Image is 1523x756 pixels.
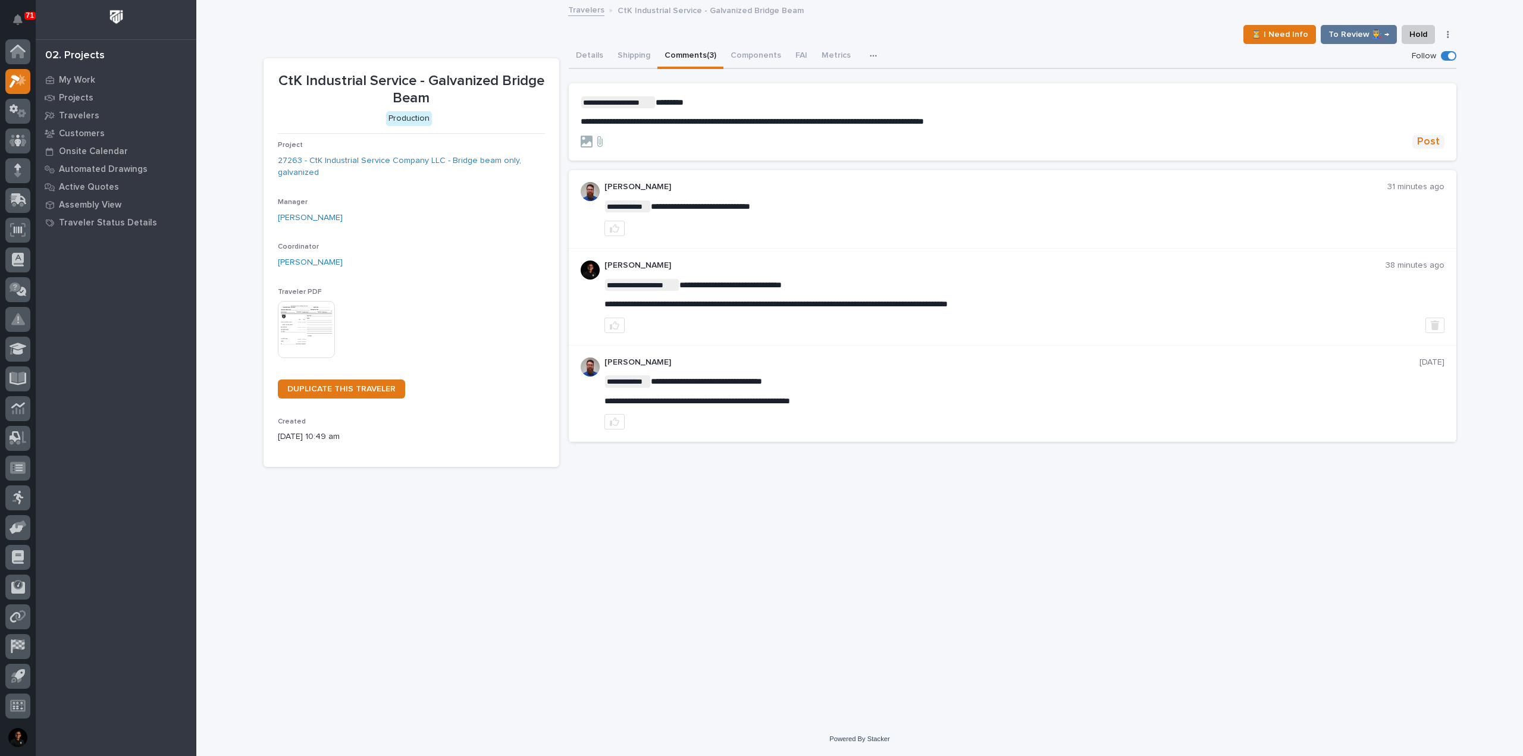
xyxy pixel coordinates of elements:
a: 27263 - CtK Industrial Service Company LLC - Bridge beam only, galvanized [278,155,545,180]
button: like this post [604,221,625,236]
button: FAI [788,44,814,69]
p: Projects [59,93,93,103]
p: 38 minutes ago [1386,261,1444,271]
p: CtK Industrial Service - Galvanized Bridge Beam [278,73,545,107]
button: Delete post [1425,318,1444,333]
a: Powered By Stacker [829,735,889,742]
button: Shipping [610,44,657,69]
img: 1cuUYOxSRWZudHgABrOC [581,261,600,280]
a: My Work [36,71,196,89]
span: Traveler PDF [278,288,322,296]
p: [PERSON_NAME] [604,261,1386,271]
p: [DATE] [1419,357,1444,368]
p: Travelers [59,111,99,121]
p: Onsite Calendar [59,146,128,157]
button: users-avatar [5,725,30,750]
span: DUPLICATE THIS TRAVELER [287,385,396,393]
div: Production [386,111,432,126]
button: Details [569,44,610,69]
span: Post [1417,135,1440,149]
span: Coordinator [278,243,319,250]
p: Traveler Status Details [59,218,157,228]
button: To Review 👨‍🏭 → [1321,25,1397,44]
a: Travelers [568,2,604,16]
p: Automated Drawings [59,164,148,175]
button: ⏳ I Need Info [1243,25,1316,44]
div: 02. Projects [45,49,105,62]
a: Assembly View [36,196,196,214]
div: Notifications71 [15,14,30,33]
span: Hold [1409,27,1427,42]
a: [PERSON_NAME] [278,256,343,269]
p: 31 minutes ago [1387,182,1444,192]
img: Workspace Logo [105,6,127,28]
a: DUPLICATE THIS TRAVELER [278,379,405,399]
button: Hold [1402,25,1435,44]
p: Follow [1412,51,1436,61]
button: like this post [604,414,625,429]
a: Onsite Calendar [36,142,196,160]
button: Notifications [5,7,30,32]
button: Components [723,44,788,69]
span: Created [278,418,306,425]
button: Post [1412,135,1444,149]
p: 71 [26,11,34,20]
p: My Work [59,75,95,86]
span: ⏳ I Need Info [1251,27,1308,42]
img: 6hTokn1ETDGPf9BPokIQ [581,357,600,377]
a: Automated Drawings [36,160,196,178]
span: To Review 👨‍🏭 → [1328,27,1389,42]
p: [DATE] 10:49 am [278,431,545,443]
a: [PERSON_NAME] [278,212,343,224]
p: CtK Industrial Service - Galvanized Bridge Beam [618,3,804,16]
button: Comments (3) [657,44,723,69]
img: 6hTokn1ETDGPf9BPokIQ [581,182,600,201]
span: Project [278,142,303,149]
button: Metrics [814,44,858,69]
p: [PERSON_NAME] [604,357,1419,368]
a: Travelers [36,106,196,124]
p: Active Quotes [59,182,119,193]
span: Manager [278,199,308,206]
a: Active Quotes [36,178,196,196]
a: Projects [36,89,196,106]
p: Customers [59,128,105,139]
p: Assembly View [59,200,121,211]
a: Traveler Status Details [36,214,196,231]
a: Customers [36,124,196,142]
button: like this post [604,318,625,333]
p: [PERSON_NAME] [604,182,1387,192]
